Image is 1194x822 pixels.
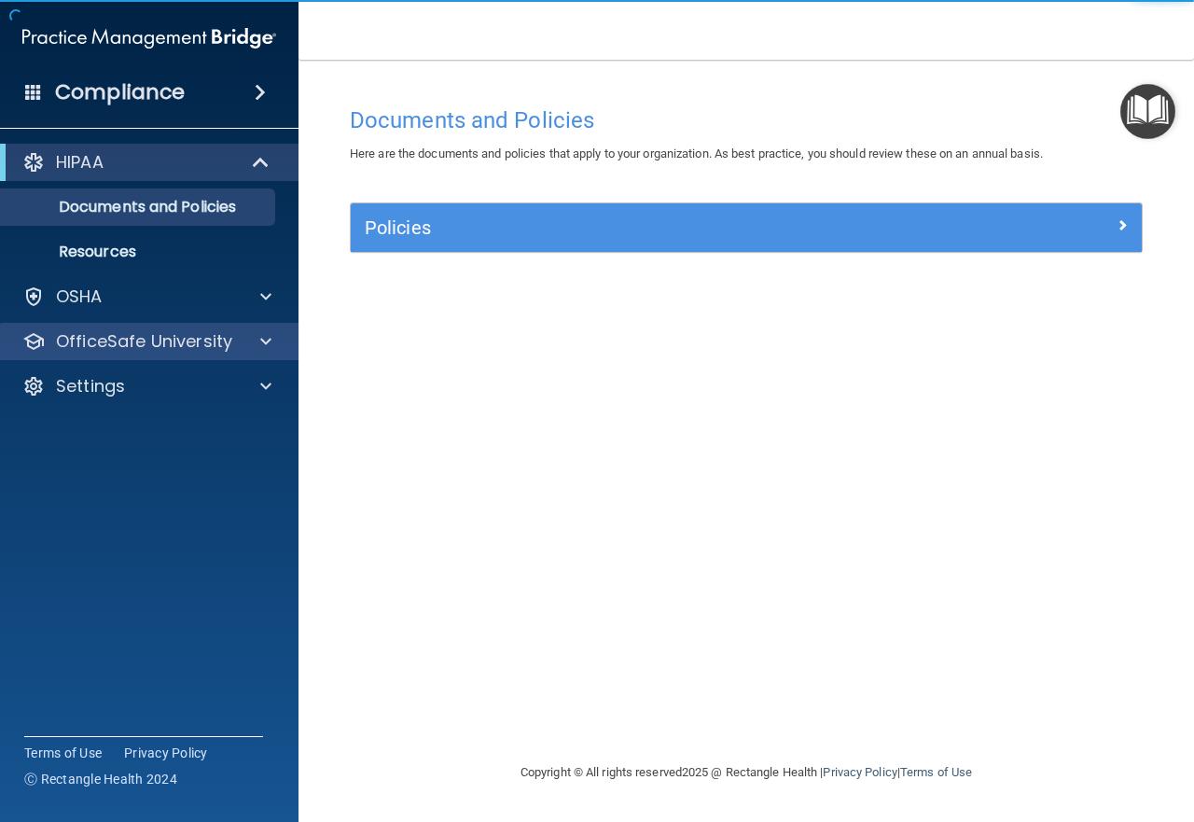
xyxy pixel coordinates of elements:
[406,743,1087,802] div: Copyright © All rights reserved 2025 @ Rectangle Health | |
[12,243,267,261] p: Resources
[22,151,271,174] a: HIPAA
[365,213,1128,243] a: Policies
[22,20,276,57] img: PMB logo
[900,765,972,779] a: Terms of Use
[56,330,232,353] p: OfficeSafe University
[823,765,896,779] a: Privacy Policy
[56,286,103,308] p: OSHA
[55,79,185,105] h4: Compliance
[56,375,125,397] p: Settings
[124,744,208,762] a: Privacy Policy
[350,146,1043,160] span: Here are the documents and policies that apply to your organization. As best practice, you should...
[22,375,271,397] a: Settings
[24,770,177,788] span: Ⓒ Rectangle Health 2024
[350,108,1143,132] h4: Documents and Policies
[22,286,271,308] a: OSHA
[24,744,102,762] a: Terms of Use
[1120,84,1175,139] button: Open Resource Center
[871,690,1172,764] iframe: Drift Widget Chat Controller
[12,198,267,216] p: Documents and Policies
[22,330,271,353] a: OfficeSafe University
[56,151,104,174] p: HIPAA
[365,217,930,238] h5: Policies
